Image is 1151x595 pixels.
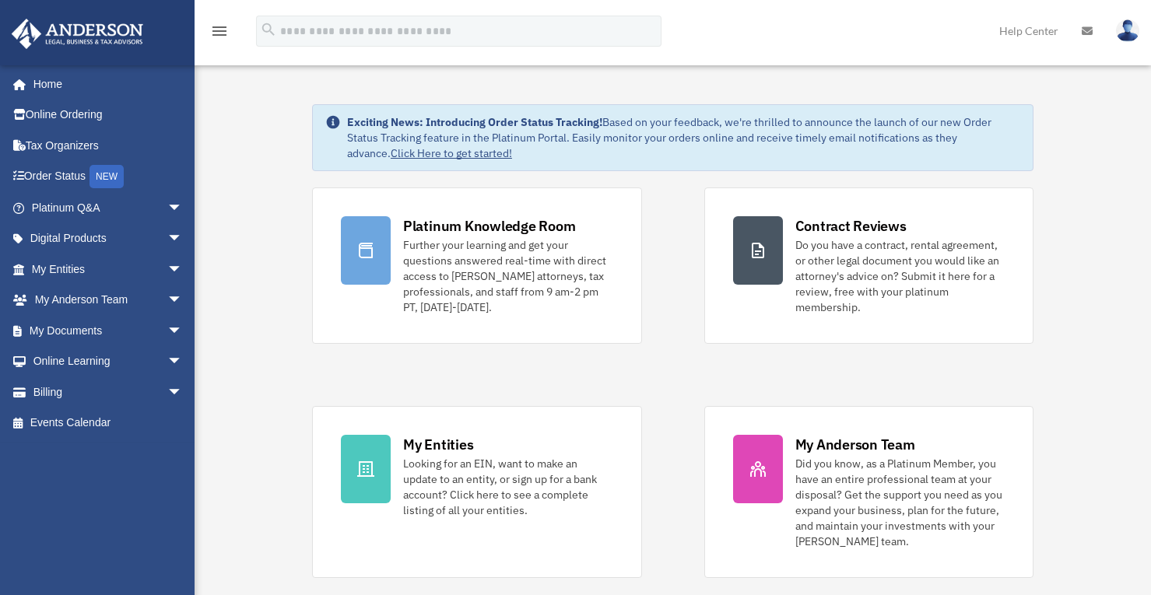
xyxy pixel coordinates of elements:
[89,165,124,188] div: NEW
[795,216,907,236] div: Contract Reviews
[11,346,206,377] a: Online Learningarrow_drop_down
[11,285,206,316] a: My Anderson Teamarrow_drop_down
[167,315,198,347] span: arrow_drop_down
[391,146,512,160] a: Click Here to get started!
[167,285,198,317] span: arrow_drop_down
[403,237,613,315] div: Further your learning and get your questions answered real-time with direct access to [PERSON_NAM...
[11,254,206,285] a: My Entitiesarrow_drop_down
[210,22,229,40] i: menu
[167,254,198,285] span: arrow_drop_down
[11,192,206,223] a: Platinum Q&Aarrow_drop_down
[11,130,206,161] a: Tax Organizers
[795,237,1005,315] div: Do you have a contract, rental agreement, or other legal document you would like an attorney's ad...
[167,192,198,224] span: arrow_drop_down
[167,223,198,255] span: arrow_drop_down
[1116,19,1139,42] img: User Pic
[403,435,473,454] div: My Entities
[704,187,1034,344] a: Contract Reviews Do you have a contract, rental agreement, or other legal document you would like...
[11,161,206,193] a: Order StatusNEW
[7,19,148,49] img: Anderson Advisors Platinum Portal
[704,406,1034,578] a: My Anderson Team Did you know, as a Platinum Member, you have an entire professional team at your...
[403,216,576,236] div: Platinum Knowledge Room
[11,68,198,100] a: Home
[11,376,206,408] a: Billingarrow_drop_down
[167,376,198,408] span: arrow_drop_down
[347,114,1020,161] div: Based on your feedback, we're thrilled to announce the launch of our new Order Status Tracking fe...
[11,223,206,254] a: Digital Productsarrow_drop_down
[795,456,1005,549] div: Did you know, as a Platinum Member, you have an entire professional team at your disposal? Get th...
[347,115,602,129] strong: Exciting News: Introducing Order Status Tracking!
[11,315,206,346] a: My Documentsarrow_drop_down
[403,456,613,518] div: Looking for an EIN, want to make an update to an entity, or sign up for a bank account? Click her...
[260,21,277,38] i: search
[795,435,915,454] div: My Anderson Team
[312,406,642,578] a: My Entities Looking for an EIN, want to make an update to an entity, or sign up for a bank accoun...
[11,100,206,131] a: Online Ordering
[167,346,198,378] span: arrow_drop_down
[210,27,229,40] a: menu
[312,187,642,344] a: Platinum Knowledge Room Further your learning and get your questions answered real-time with dire...
[11,408,206,439] a: Events Calendar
